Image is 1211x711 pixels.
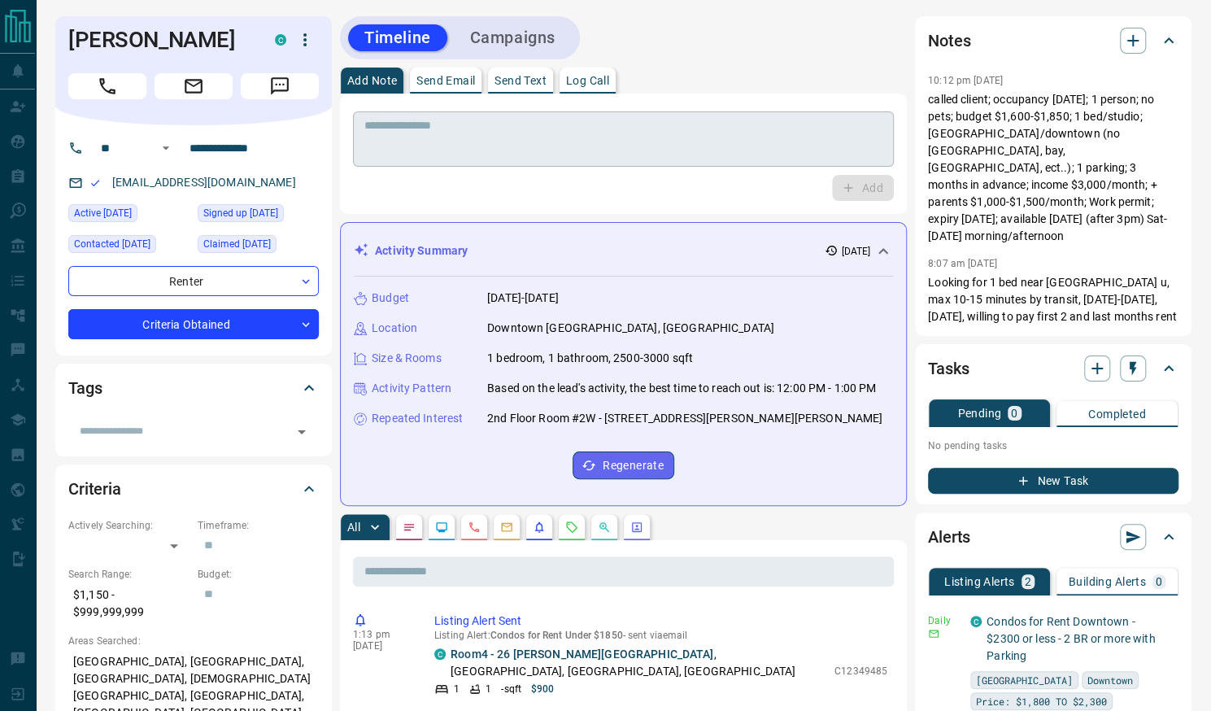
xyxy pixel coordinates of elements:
[451,646,826,680] p: , [GEOGRAPHIC_DATA], [GEOGRAPHIC_DATA], [GEOGRAPHIC_DATA]
[1011,408,1017,419] p: 0
[454,24,572,51] button: Campaigns
[487,380,876,397] p: Based on the lead's activity, the best time to reach out is: 12:00 PM - 1:00 PM
[487,320,774,337] p: Downtown [GEOGRAPHIC_DATA], [GEOGRAPHIC_DATA]
[573,451,674,479] button: Regenerate
[500,521,513,534] svg: Emails
[435,521,448,534] svg: Lead Browsing Activity
[198,518,319,533] p: Timeframe:
[944,576,1015,587] p: Listing Alerts
[372,290,409,307] p: Budget
[1087,672,1133,688] span: Downtown
[1088,408,1146,420] p: Completed
[987,615,1155,662] a: Condos for Rent Downtown - $2300 or less - 2 BR or more with Parking
[89,177,101,189] svg: Email Valid
[928,28,970,54] h2: Notes
[566,75,609,86] p: Log Call
[372,380,451,397] p: Activity Pattern
[68,582,189,626] p: $1,150 - $999,999,999
[486,682,491,696] p: 1
[487,410,882,427] p: 2nd Floor Room #2W - [STREET_ADDRESS][PERSON_NAME][PERSON_NAME]
[928,75,1003,86] p: 10:12 pm [DATE]
[68,476,121,502] h2: Criteria
[565,521,578,534] svg: Requests
[841,244,870,259] p: [DATE]
[434,648,446,660] div: condos.ca
[928,349,1178,388] div: Tasks
[68,266,319,296] div: Renter
[598,521,611,534] svg: Opportunities
[68,369,319,408] div: Tags
[928,613,961,628] p: Daily
[416,75,475,86] p: Send Email
[976,672,1073,688] span: [GEOGRAPHIC_DATA]
[290,421,313,443] button: Open
[834,664,887,678] p: C12349485
[155,73,233,99] span: Email
[198,235,319,258] div: Sat Aug 16 2025
[74,236,150,252] span: Contacted [DATE]
[928,628,939,639] svg: Email
[957,408,1001,419] p: Pending
[68,469,319,508] div: Criteria
[403,521,416,534] svg: Notes
[375,242,468,260] p: Activity Summary
[68,375,102,401] h2: Tags
[928,91,1178,245] p: called client; occupancy [DATE]; 1 person; no pets; budget $1,600-$1,850; 1 bed/studio; [GEOGRAPH...
[353,629,410,640] p: 1:13 pm
[494,75,547,86] p: Send Text
[347,75,397,86] p: Add Note
[198,567,319,582] p: Budget:
[533,521,546,534] svg: Listing Alerts
[68,634,319,648] p: Areas Searched:
[928,274,1178,325] p: Looking for 1 bed near [GEOGRAPHIC_DATA] u, max 10-15 minutes by transit, [DATE]-[DATE], [DATE], ...
[487,290,559,307] p: [DATE]-[DATE]
[451,648,713,661] a: Room4 - 26 [PERSON_NAME][GEOGRAPHIC_DATA]
[353,640,410,652] p: [DATE]
[976,693,1107,709] span: Price: $1,800 TO $2,300
[203,205,278,221] span: Signed up [DATE]
[74,205,132,221] span: Active [DATE]
[156,138,176,158] button: Open
[372,350,442,367] p: Size & Rooms
[928,434,1178,458] p: No pending tasks
[348,24,447,51] button: Timeline
[68,204,189,227] div: Tue Aug 12 2025
[928,468,1178,494] button: New Task
[112,176,296,189] a: [EMAIL_ADDRESS][DOMAIN_NAME]
[68,27,250,53] h1: [PERSON_NAME]
[241,73,319,99] span: Message
[531,682,554,696] p: $900
[501,682,521,696] p: - sqft
[1069,576,1146,587] p: Building Alerts
[928,258,997,269] p: 8:07 am [DATE]
[68,235,189,258] div: Sat Aug 16 2025
[372,320,417,337] p: Location
[630,521,643,534] svg: Agent Actions
[454,682,460,696] p: 1
[198,204,319,227] div: Tue May 28 2019
[275,34,286,46] div: condos.ca
[68,309,319,339] div: Criteria Obtained
[354,236,893,266] div: Activity Summary[DATE]
[68,567,189,582] p: Search Range:
[928,524,970,550] h2: Alerts
[490,630,623,641] span: Condos for Rent Under $1850
[468,521,481,534] svg: Calls
[928,21,1178,60] div: Notes
[928,355,969,382] h2: Tasks
[372,410,463,427] p: Repeated Interest
[203,236,271,252] span: Claimed [DATE]
[68,73,146,99] span: Call
[1025,576,1031,587] p: 2
[68,518,189,533] p: Actively Searching:
[434,613,887,630] p: Listing Alert Sent
[970,616,982,627] div: condos.ca
[347,521,360,533] p: All
[434,630,887,641] p: Listing Alert : - sent via email
[928,517,1178,556] div: Alerts
[1156,576,1162,587] p: 0
[487,350,693,367] p: 1 bedroom, 1 bathroom, 2500-3000 sqft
